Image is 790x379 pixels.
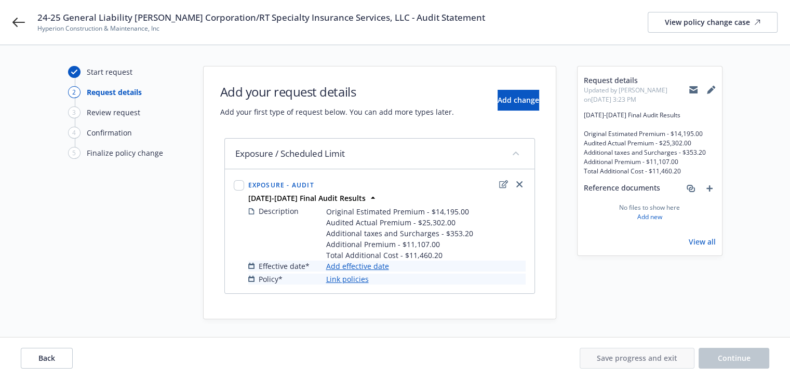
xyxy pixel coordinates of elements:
[87,147,163,158] div: Finalize policy change
[21,348,73,369] button: Back
[584,182,660,195] span: Reference documents
[68,86,81,98] div: 2
[87,107,140,118] div: Review request
[235,147,345,160] span: Exposure / Scheduled Limit
[87,66,132,77] div: Start request
[68,106,81,118] div: 3
[38,353,55,363] span: Back
[507,145,524,161] button: collapse content
[248,181,314,189] span: Exposure - Audit
[248,193,366,203] strong: [DATE]-[DATE] Final Audit Results
[580,348,694,369] button: Save progress and exit
[699,348,769,369] button: Continue
[584,86,689,104] span: Updated by [PERSON_NAME] on [DATE] 3:23 PM
[326,261,389,272] a: Add effective date
[259,261,310,272] span: Effective date*
[37,11,485,24] span: 24-25 General Liability [PERSON_NAME] Corporation/RT Specialty Insurance Services, LLC - Audit St...
[584,111,716,176] span: [DATE]-[DATE] Final Audit Results Original Estimated Premium - $14,195.00 Audited Actual Premium ...
[703,182,716,195] a: add
[619,203,680,212] span: No files to show here
[326,206,473,261] span: Original Estimated Premium - $14,195.00 Audited Actual Premium - $25,302.00 Additional taxes and ...
[220,106,454,117] span: Add your first type of request below. You can add more types later.
[637,212,662,222] a: Add new
[498,178,510,191] a: edit
[220,83,454,100] h1: Add your request details
[513,178,526,191] a: close
[648,12,778,33] a: View policy change case
[326,274,369,285] a: Link policies
[68,127,81,139] div: 4
[259,206,299,216] span: Description
[685,182,697,195] a: associate
[87,127,132,138] div: Confirmation
[665,12,760,32] div: View policy change case
[498,90,539,111] button: Add change
[68,147,81,159] div: 5
[225,139,534,169] div: Exposure / Scheduled Limitcollapse content
[597,353,677,363] span: Save progress and exit
[584,75,689,86] span: Request details
[498,95,539,105] span: Add change
[259,274,283,285] span: Policy*
[718,353,751,363] span: Continue
[37,24,485,33] span: Hyperion Construction & Maintenance, Inc
[689,236,716,247] a: View all
[87,87,142,98] div: Request details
